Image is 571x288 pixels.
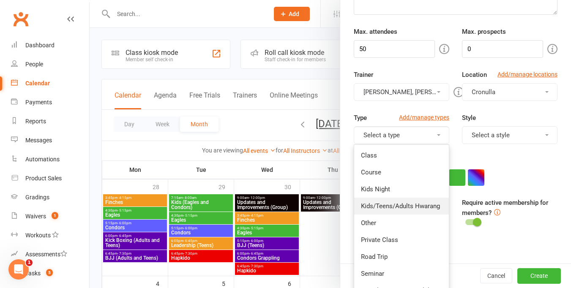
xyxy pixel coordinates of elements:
label: Trainer [354,70,373,80]
a: Class [354,147,449,164]
div: Waivers [25,213,46,220]
a: Other [354,215,449,231]
label: Max. attendees [354,27,397,37]
div: Workouts [25,232,51,239]
div: Gradings [25,194,49,201]
a: People [11,55,89,74]
div: Messages [25,137,52,144]
a: Add/manage types [399,113,449,122]
a: Tasks 5 [11,264,89,283]
a: Clubworx [10,8,31,30]
a: Kids Night [354,181,449,198]
div: Automations [25,156,60,163]
label: Style [462,113,476,123]
div: Tasks [25,270,41,277]
span: 5 [46,269,53,276]
a: Assessments [11,245,89,264]
button: [PERSON_NAME], [PERSON_NAME] [354,83,449,101]
button: Select a style [462,126,557,144]
span: 1 [52,212,58,219]
a: Waivers 1 [11,207,89,226]
button: Cronulla [462,83,557,101]
a: Road Trip [354,248,449,265]
a: Kids/Teens/Adults Hwarang [354,198,449,215]
a: Payments [11,93,89,112]
a: Calendar [11,74,89,93]
div: Calendar [25,80,50,87]
a: Automations [11,150,89,169]
label: Location [462,70,487,80]
a: Add/manage locations [497,70,557,79]
span: Cronulla [472,88,495,96]
div: Payments [25,99,52,106]
a: Seminar [354,265,449,282]
label: Max. prospects [462,27,506,37]
a: Product Sales [11,169,89,188]
div: People [25,61,43,68]
iframe: Intercom live chat [8,259,29,280]
label: Type [354,113,367,123]
a: Gradings [11,188,89,207]
a: Private Class [354,231,449,248]
label: Require active membership for members? [462,199,548,217]
a: Messages [11,131,89,150]
button: Cancel [480,269,512,284]
div: Reports [25,118,46,125]
a: Reports [11,112,89,131]
div: Dashboard [25,42,55,49]
a: Workouts [11,226,89,245]
a: Dashboard [11,36,89,55]
div: Assessments [25,251,67,258]
div: Product Sales [25,175,62,182]
button: Create [517,269,561,284]
a: Course [354,164,449,181]
span: 1 [26,259,33,266]
button: Select a type [354,126,449,144]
